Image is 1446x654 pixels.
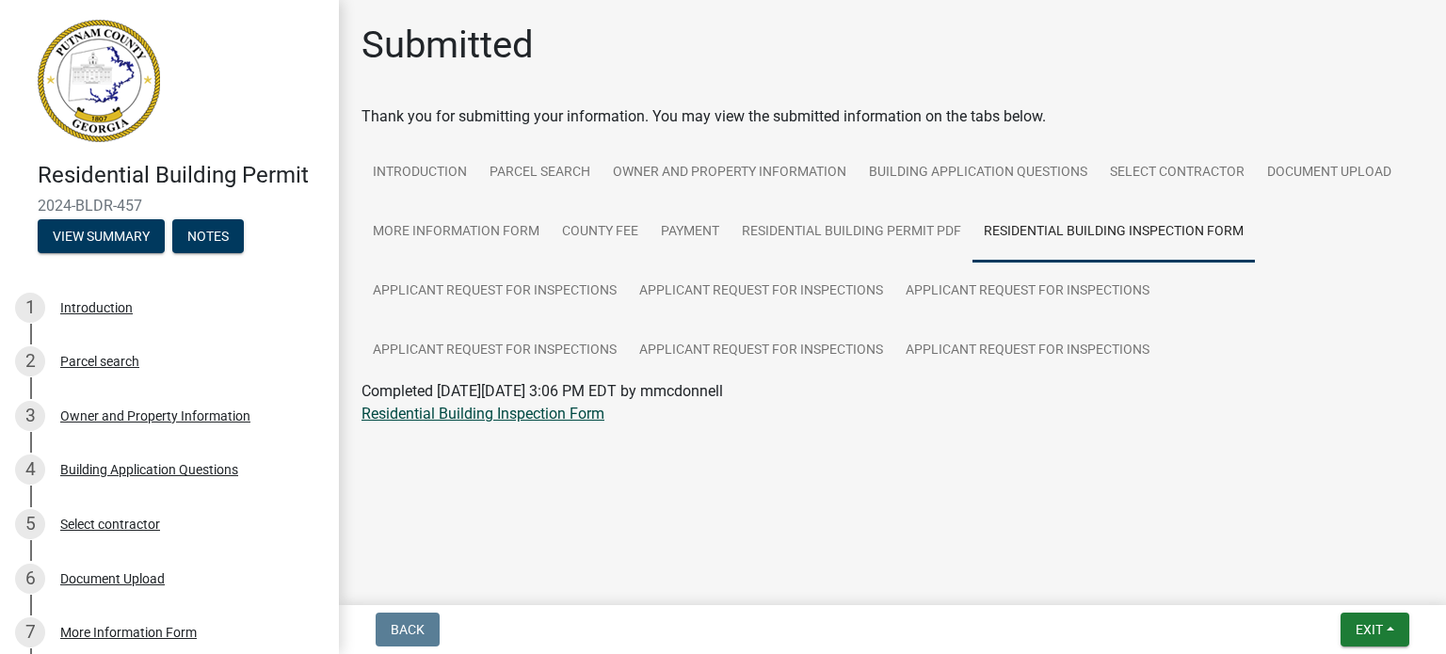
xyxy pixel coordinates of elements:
[38,162,324,189] h4: Residential Building Permit
[361,105,1423,128] div: Thank you for submitting your information. You may view the submitted information on the tabs below.
[15,346,45,376] div: 2
[15,293,45,323] div: 1
[361,202,551,263] a: More Information Form
[602,143,858,203] a: Owner and Property Information
[361,321,628,381] a: Applicant Request for Inspections
[628,321,894,381] a: Applicant Request for Inspections
[628,262,894,322] a: Applicant Request for Inspections
[361,382,723,400] span: Completed [DATE][DATE] 3:06 PM EDT by mmcdonnell
[972,202,1255,263] a: Residential Building Inspection Form
[376,613,440,646] button: Back
[15,564,45,594] div: 6
[60,409,250,423] div: Owner and Property Information
[894,321,1161,381] a: Applicant Request for Inspections
[60,463,238,476] div: Building Application Questions
[731,202,972,263] a: Residential Building Permit PDF
[361,405,604,423] a: Residential Building Inspection Form
[172,230,244,245] wm-modal-confirm: Notes
[650,202,731,263] a: Payment
[551,202,650,263] a: County Fee
[60,355,139,368] div: Parcel search
[361,23,534,68] h1: Submitted
[1256,143,1403,203] a: Document Upload
[858,143,1099,203] a: Building Application Questions
[60,301,133,314] div: Introduction
[361,262,628,322] a: Applicant Request for Inspections
[38,197,301,215] span: 2024-BLDR-457
[60,626,197,639] div: More Information Form
[15,617,45,647] div: 7
[38,20,160,142] img: Putnam County, Georgia
[15,509,45,539] div: 5
[894,262,1161,322] a: Applicant Request for Inspections
[38,219,165,253] button: View Summary
[1099,143,1256,203] a: Select contractor
[1356,622,1383,637] span: Exit
[1341,613,1409,646] button: Exit
[60,518,160,531] div: Select contractor
[478,143,602,203] a: Parcel search
[60,572,165,585] div: Document Upload
[391,622,425,637] span: Back
[361,143,478,203] a: Introduction
[15,401,45,431] div: 3
[38,230,165,245] wm-modal-confirm: Summary
[172,219,244,253] button: Notes
[15,455,45,485] div: 4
